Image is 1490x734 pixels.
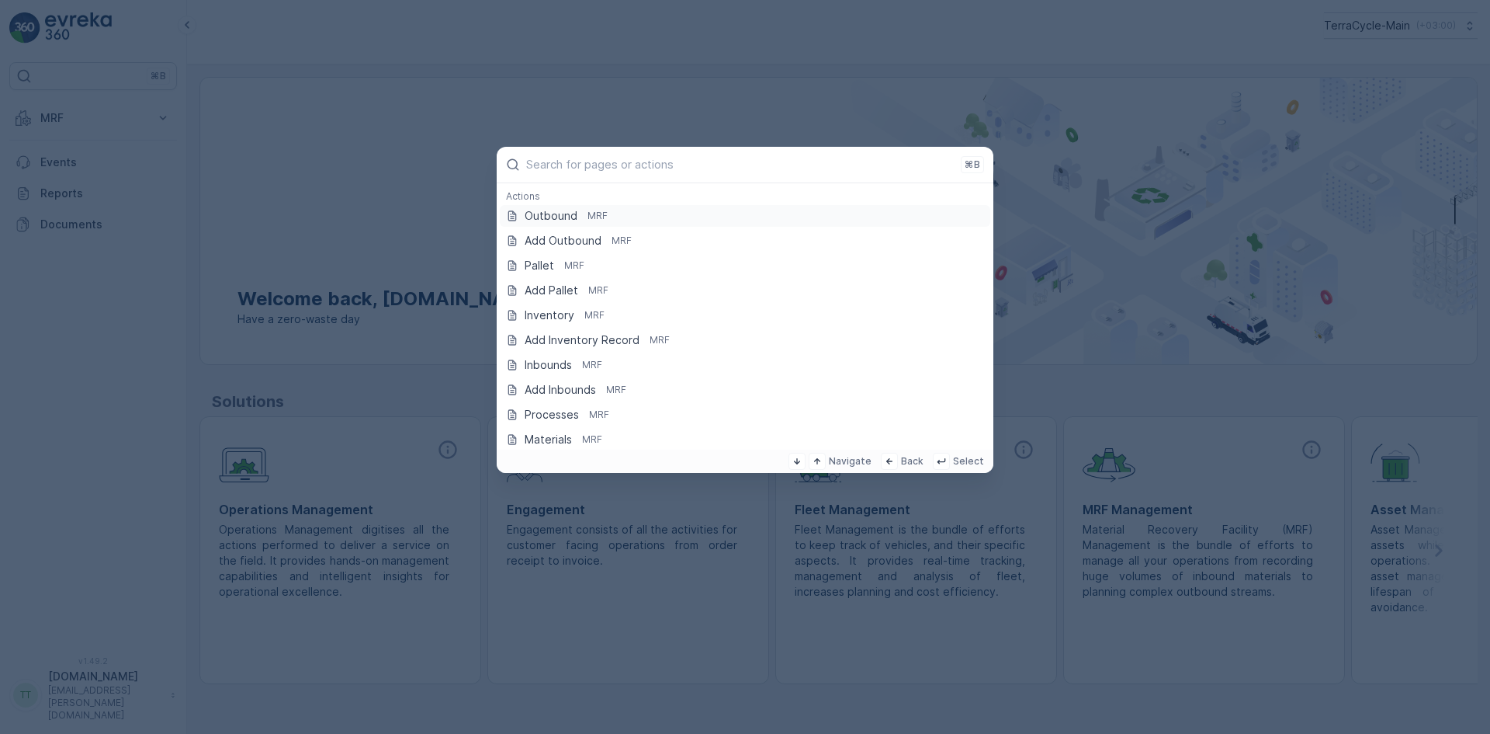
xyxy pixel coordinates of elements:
[612,235,632,247] p: MRF
[525,357,572,373] p: Inbounds
[525,283,578,298] p: Add Pallet
[564,259,584,272] p: MRF
[588,284,608,297] p: MRF
[582,433,602,446] p: MRF
[961,156,984,173] button: ⌘B
[525,382,596,398] p: Add Inbounds
[525,258,554,273] p: Pallet
[584,309,605,322] p: MRF
[525,432,572,447] p: Materials
[525,332,639,348] p: Add Inventory Record
[606,384,626,396] p: MRF
[589,409,609,421] p: MRF
[525,233,601,249] p: Add Outbound
[497,183,993,450] div: Search for pages or actions
[650,334,670,346] p: MRF
[901,455,923,468] p: Back
[525,308,574,323] p: Inventory
[582,359,602,371] p: MRF
[965,158,980,171] p: ⌘B
[497,190,993,204] div: Actions
[525,208,577,224] p: Outbound
[525,407,579,423] p: Processes
[587,210,608,222] p: MRF
[953,455,984,468] p: Select
[829,455,871,468] p: Navigate
[526,158,955,171] input: Search for pages or actions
